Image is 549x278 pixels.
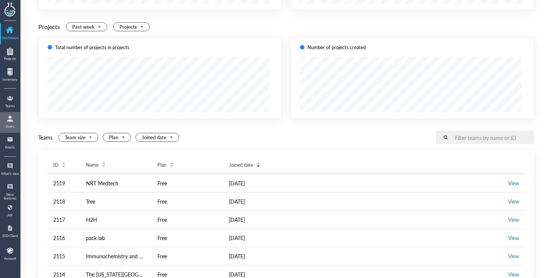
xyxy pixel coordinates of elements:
i: icon: caret-down [170,164,174,166]
div: [DATE] [229,215,288,224]
div: Users [1,125,19,128]
a: Inventory [1,66,19,85]
i: icon: caret-up [256,161,261,163]
td: Tree [80,192,151,211]
span: Plan [109,133,126,141]
td: Free [151,229,223,247]
div: Sort [169,161,174,168]
td: 2115 [47,247,80,265]
div: [DATE] [229,252,288,261]
input: Filter teams by name or ID [449,131,534,144]
td: H2H [80,211,151,229]
a: Dashboard [1,24,19,44]
span: Joined date [229,162,253,168]
i: icon: caret-up [102,161,106,163]
div: Sort [256,161,261,168]
div: Inventory [1,78,19,82]
div: Account [4,257,16,261]
td: Immunochemistry and Molecular Biology Section [80,247,151,265]
div: [DATE] [229,179,288,188]
div: Number of projects created [307,44,366,51]
i: icon: caret-down [102,164,106,166]
span: Plan [157,162,166,168]
a: SSO Client [1,222,19,242]
td: pack lab [80,229,151,247]
div: Projects [38,22,60,32]
a: Teams [1,92,19,112]
a: Projects [1,45,19,64]
td: NRT Medtech [80,174,151,192]
span: Joined date [142,133,174,141]
div: Sort [61,161,66,168]
div: Total number of projects in projects [55,44,130,51]
a: New features [1,181,19,200]
a: View [508,198,519,205]
div: Teams [1,104,19,108]
span: ID [53,162,58,168]
a: View [508,252,519,260]
td: 2117 [47,211,80,229]
a: Emails [1,134,19,153]
td: Free [151,247,223,265]
a: View [508,179,519,187]
span: Name [86,162,99,168]
i: icon: caret-up [62,161,66,163]
td: 2118 [47,192,80,211]
span: Past week [72,23,102,31]
div: Emails [1,146,19,149]
td: 2116 [47,229,80,247]
span: Projects [119,23,145,31]
div: Sort [102,161,106,168]
a: View [508,271,519,278]
div: Dashboard [1,36,19,40]
td: 2119 [47,174,80,192]
a: What's new [1,160,19,179]
a: View [508,216,519,223]
div: SSO Client [1,234,19,238]
span: Team size [65,133,93,141]
div: What's new [1,172,19,176]
a: View [508,234,519,242]
td: Free [151,174,223,192]
a: API [1,202,19,221]
i: icon: caret-down [256,164,261,166]
i: icon: caret-down [62,164,66,166]
td: Free [151,192,223,211]
div: [DATE] [229,197,288,206]
td: Free [151,211,223,229]
i: icon: caret-up [170,161,174,163]
img: b9474ba4-a536-45cc-a50d-c6e2543a7ac2.jpeg [7,247,13,254]
div: [DATE] [229,233,288,242]
div: API [1,214,19,217]
div: Teams [38,133,52,142]
a: Users [1,113,19,132]
div: Projects [1,57,19,61]
div: New features [1,193,19,201]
